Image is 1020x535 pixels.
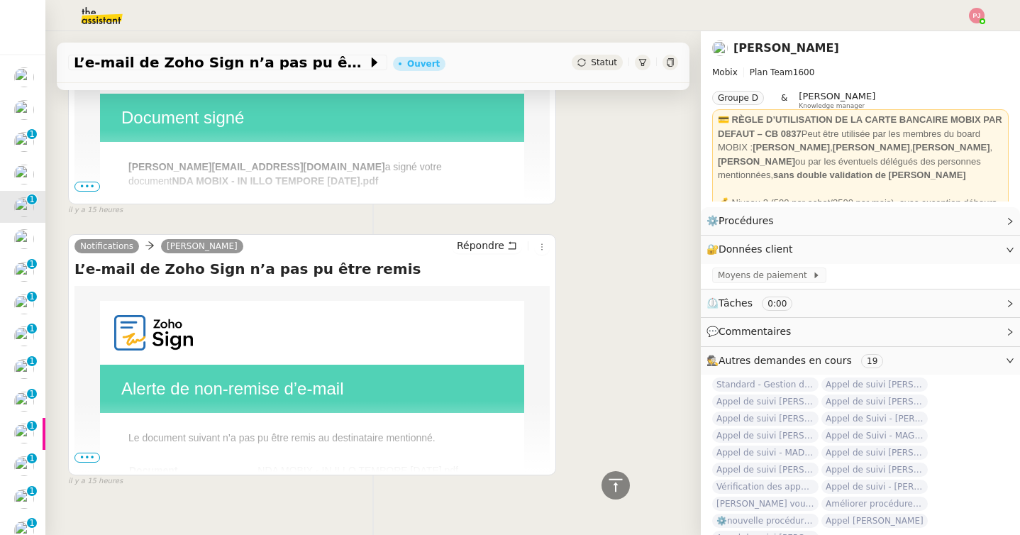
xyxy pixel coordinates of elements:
[706,213,780,229] span: ⚙️
[701,289,1020,317] div: ⏲️Tâches 0:00
[799,91,875,101] span: [PERSON_NAME]
[719,297,753,309] span: Tâches
[781,91,787,109] span: &
[821,446,928,460] span: Appel de suivi [PERSON_NAME]-Riottot
[712,480,819,494] span: Vérification des appels sortants - septembre 2025
[14,165,34,184] img: users%2FC9SBsJ0duuaSgpQFj5LgoEX8n0o2%2Favatar%2Fec9d51b8-9413-4189-adfb-7be4d8c96a3c
[27,421,37,431] nz-badge-sup: 1
[27,389,37,399] nz-badge-sup: 1
[114,315,193,351] img: full_logo.a7a55fe696cf1f842f013e5878c3c0a2.png
[27,129,37,139] nz-badge-sup: 1
[712,67,738,77] span: Mobix
[701,318,1020,346] div: 💬Commentaires
[128,431,496,445] div: Le document suivant n’a pas pu être remis au destinataire mentionné.
[74,259,550,279] h4: L’e-mail de Zoho Sign n’a pas pu être remis
[712,497,819,511] span: [PERSON_NAME] vous a mentionné dans un Commentaire sur Compte- WE INVEST REAL ESTATE
[821,377,928,392] span: Appel de suivi [PERSON_NAME] - CELL&CO BIOSERVICES
[14,424,34,443] img: users%2FW4OQjB9BRtYK2an7yusO0WsYLsD3%2Favatar%2F28027066-518b-424c-8476-65f2e549ac29
[74,55,367,70] span: L’e-mail de Zoho Sign n’a pas pu être remis
[74,453,100,463] span: •••
[14,132,34,152] img: users%2FSoHiyPZ6lTh48rkksBJmVXB4Fxh1%2Favatar%2F784cdfc3-6442-45b8-8ed3-42f1cc9271a4
[821,395,928,409] span: Appel de suivi [PERSON_NAME]
[114,108,510,128] div: Document signé
[969,8,985,23] img: svg
[821,429,928,443] span: Appel de Suivi - MAGELLAN TRANSIT - [PERSON_NAME]
[762,297,792,311] nz-tag: 0:00
[821,463,928,477] span: Appel de suivi [PERSON_NAME]
[753,142,830,153] strong: [PERSON_NAME]
[733,41,839,55] a: [PERSON_NAME]
[712,395,819,409] span: Appel de suivi [PERSON_NAME] - WE INVEST
[27,518,37,528] nz-badge-sup: 1
[14,392,34,412] img: users%2FW4OQjB9BRtYK2an7yusO0WsYLsD3%2Favatar%2F28027066-518b-424c-8476-65f2e549ac29
[701,207,1020,235] div: ⚙️Procédures
[821,497,928,511] span: Améliorer procédure appel sortant
[29,453,35,466] p: 1
[821,514,928,528] span: Appel [PERSON_NAME]
[161,240,243,253] a: [PERSON_NAME]
[750,67,793,77] span: Plan Team
[706,355,889,366] span: 🕵️
[14,359,34,379] img: users%2FW4OQjB9BRtYK2an7yusO0WsYLsD3%2Favatar%2F28027066-518b-424c-8476-65f2e549ac29
[706,326,797,337] span: 💬
[718,114,1002,139] strong: 💳 RÈGLE D’UTILISATION DE LA CARTE BANCAIRE MOBIX PAR DEFAUT – CB 0837
[29,194,35,207] p: 1
[719,326,791,337] span: Commentaires
[68,475,123,487] span: il y a 15 heures
[712,412,819,426] span: Appel de suivi [PERSON_NAME] - TEAMRESA
[913,142,990,153] strong: [PERSON_NAME]
[793,67,815,77] span: 1600
[706,297,804,309] span: ⏲️
[29,421,35,434] p: 1
[407,60,440,68] div: Ouvert
[701,236,1020,263] div: 🔐Données client
[719,243,793,255] span: Données client
[712,463,819,477] span: Appel de suivi [PERSON_NAME] - OPP7174 AIMS INDUSTRIE
[712,91,764,105] nz-tag: Groupe D
[29,292,35,304] p: 1
[14,100,34,120] img: users%2F7nLfdXEOePNsgCtodsK58jnyGKv1%2Favatar%2FIMG_1682.jpeg
[14,229,34,249] img: users%2FC9SBsJ0duuaSgpQFj5LgoEX8n0o2%2Favatar%2Fec9d51b8-9413-4189-adfb-7be4d8c96a3c
[712,377,819,392] span: Standard - Gestion des appels entrants - septembre 2025
[27,453,37,463] nz-badge-sup: 1
[68,204,123,216] span: il y a 15 heures
[29,259,35,272] p: 1
[114,379,510,399] div: Alerte de non-remise d’e-mail
[27,486,37,496] nz-badge-sup: 1
[799,91,875,109] app-user-label: Knowledge manager
[14,197,34,217] img: users%2FW4OQjB9BRtYK2an7yusO0WsYLsD3%2Favatar%2F28027066-518b-424c-8476-65f2e549ac29
[718,196,1003,251] div: 💰 Niveau 2 (500 par achat/3500 par mois), avec exception débours sur prélèvement SEPA
[128,160,496,188] div: a signé votre document
[27,194,37,204] nz-badge-sup: 1
[452,238,522,253] button: Répondre
[29,324,35,336] p: 1
[712,446,819,460] span: Appel de suivi - MADFLY - [PERSON_NAME]
[74,240,139,253] a: Notifications
[27,259,37,269] nz-badge-sup: 1
[712,40,728,56] img: users%2FW4OQjB9BRtYK2an7yusO0WsYLsD3%2Favatar%2F28027066-518b-424c-8476-65f2e549ac29
[27,356,37,366] nz-badge-sup: 1
[719,215,774,226] span: Procédures
[27,292,37,302] nz-badge-sup: 1
[29,486,35,499] p: 1
[712,429,819,443] span: Appel de suivi [PERSON_NAME] - IZI SAFETY
[27,324,37,333] nz-badge-sup: 1
[128,161,385,172] span: [PERSON_NAME][EMAIL_ADDRESS][DOMAIN_NAME]
[29,356,35,369] p: 1
[457,238,504,253] span: Répondre
[172,175,378,187] span: NDA MOBIX - IN ILLO TEMPORE [DATE].pdf
[591,57,617,67] span: Statut
[74,182,100,192] span: •••
[128,459,257,482] td: Document
[14,489,34,509] img: users%2FC9SBsJ0duuaSgpQFj5LgoEX8n0o2%2Favatar%2Fec9d51b8-9413-4189-adfb-7be4d8c96a3c
[821,412,928,426] span: Appel de Suivi - [PERSON_NAME] - BS Protection
[712,514,819,528] span: ⚙️nouvelle procédure d'onboarding
[799,102,865,110] span: Knowledge manager
[14,326,34,346] img: users%2F2TyHGbgGwwZcFhdWHiwf3arjzPD2%2Favatar%2F1545394186276.jpeg
[718,268,812,282] span: Moyens de paiement
[257,459,496,482] td: NDA MOBIX - IN ILLO TEMPORE [DATE].pdf
[14,67,34,87] img: users%2FyAaYa0thh1TqqME0LKuif5ROJi43%2Favatar%2F3a825d04-53b1-4b39-9daa-af456df7ce53
[773,170,966,180] strong: sans double validation de [PERSON_NAME]
[29,129,35,142] p: 1
[821,480,928,494] span: Appel de suivi - [PERSON_NAME] - ADN NORD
